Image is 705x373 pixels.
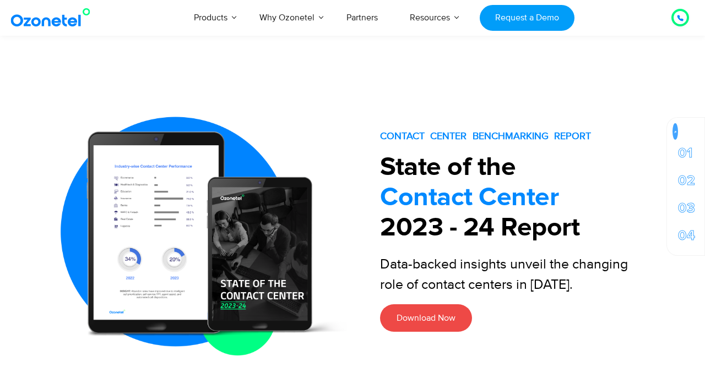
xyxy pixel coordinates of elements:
[678,175,695,186] a: 02
[678,231,695,242] a: 04
[380,152,655,243] h1: State of the 2023 - 24 Report
[480,5,574,31] a: Request a Demo
[678,148,692,159] a: 01
[380,184,558,211] strong: Contact Center
[380,304,472,332] a: Download Now
[380,256,628,294] span: Data-backed insights unveil the changing role of contact centers in [DATE].
[673,123,678,140] div: Key Insights
[397,312,455,323] span: Download Now
[678,203,695,214] a: 03
[674,131,676,133] img: Key Insights
[52,95,347,368] img: CCPR
[380,131,658,141] div: CONTACT CENTER BENCHMARKING REPORT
